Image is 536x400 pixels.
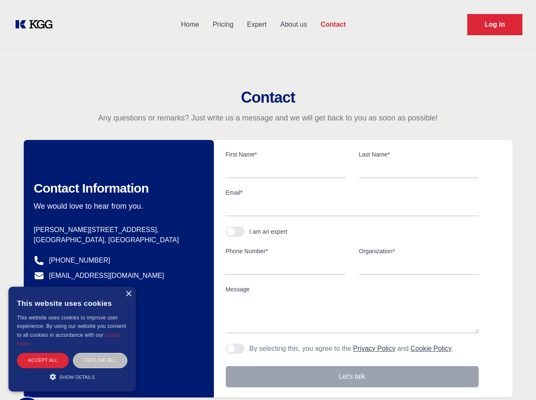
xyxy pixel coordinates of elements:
p: We would love to hear from you. [34,201,200,211]
label: Last Name* [359,150,479,159]
p: [GEOGRAPHIC_DATA], [GEOGRAPHIC_DATA] [34,235,200,245]
h2: Contact Information [34,181,200,196]
span: This website uses cookies to improve user experience. By using our website you consent to all coo... [17,315,126,338]
a: Home [174,14,206,36]
a: [PHONE_NUMBER] [49,255,110,266]
iframe: Chat Widget [494,359,536,400]
label: Organization* [359,247,479,255]
a: Pricing [206,14,240,36]
div: This website uses cookies [17,293,127,313]
p: By selecting this, you agree to the and . [250,344,454,354]
a: Privacy Policy [353,345,396,352]
a: Expert [240,14,273,36]
a: Contact [314,14,353,36]
h2: Contact [10,89,526,106]
a: About us [273,14,314,36]
label: Email* [226,188,479,197]
div: Show details [17,372,127,381]
button: Let's talk [226,366,479,387]
a: Cookie Policy [17,333,121,346]
a: Request Demo [467,14,522,35]
div: Accept all [17,353,69,368]
div: Decline all [73,353,127,368]
label: Message [226,285,479,294]
a: Cookie Policy [410,345,452,352]
p: Any questions or remarks? Just write us a message and we will get back to you as soon as possible! [10,113,526,123]
div: Close [125,291,132,297]
div: I am an expert [250,227,288,236]
a: KOL Knowledge Platform: Talk to Key External Experts (KEE) [14,18,59,31]
a: @knowledgegategroup [34,286,118,296]
label: Phone Number* [226,247,345,255]
p: [PERSON_NAME][STREET_ADDRESS], [34,225,200,235]
label: First Name* [226,150,345,159]
a: [EMAIL_ADDRESS][DOMAIN_NAME] [49,271,164,281]
span: Show details [59,375,95,380]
